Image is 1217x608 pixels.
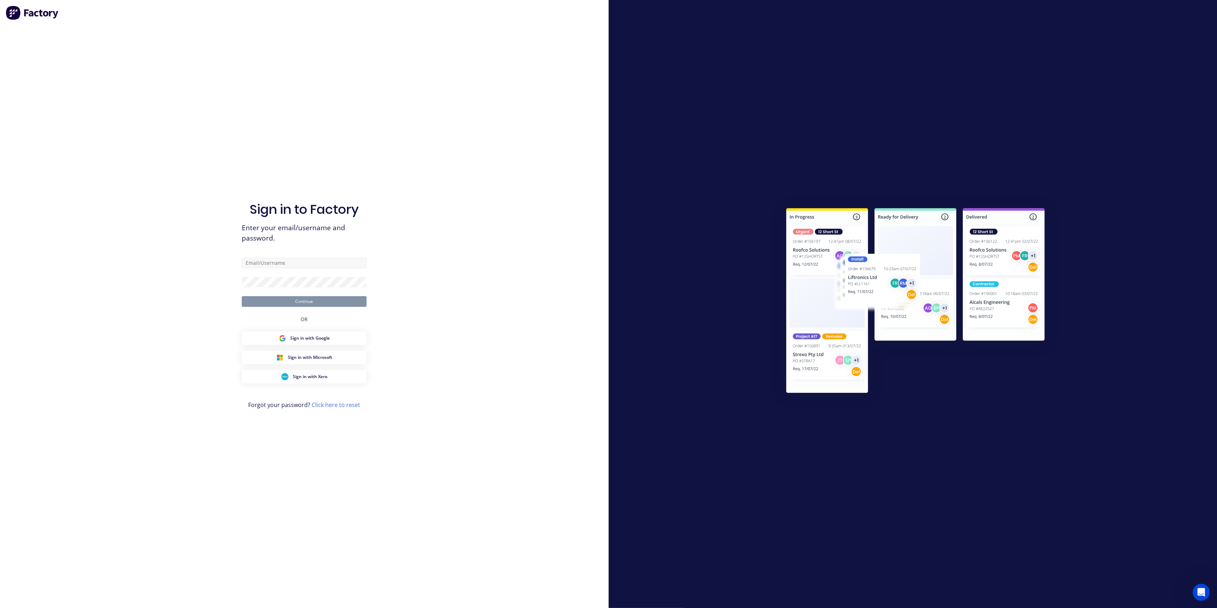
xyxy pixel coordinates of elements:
span: Hi [PERSON_NAME], just a quick update — the fix for this issue was released previously. [32,101,251,107]
div: Send us a messageWe typically reply in under 10 minutes [7,125,135,152]
div: Recent message [15,90,128,98]
button: Continue [242,296,367,307]
span: Messages [41,240,66,245]
span: Home [10,240,26,245]
a: Click here to reset [312,401,360,409]
span: Sign in with Microsoft [288,354,332,361]
button: News [71,222,107,251]
span: Help [119,240,131,245]
h1: Sign in to Factory [250,202,359,217]
div: Profile image for MaricarHi [PERSON_NAME], just a quick update — the fix for this issue was relea... [7,95,135,121]
button: Share it with us [15,172,128,186]
img: Factory [6,6,59,20]
button: Google Sign inSign in with Google [242,331,367,345]
div: New feature [15,201,50,209]
button: Xero Sign inSign in with Xero [242,370,367,383]
div: • [DATE] [52,108,72,115]
img: Xero Sign in [281,373,288,380]
img: Sign in [771,194,1060,410]
div: Factory Weekly Updates - [DATE] [15,213,115,221]
p: Hi [PERSON_NAME] [14,51,128,63]
div: OR [301,307,308,331]
h2: Have an idea or feature request? [15,162,128,169]
span: Sign in with Xero [293,373,327,380]
button: Microsoft Sign inSign in with Microsoft [242,351,367,364]
img: Profile image for Maricar [15,101,29,115]
div: Maricar [32,108,50,115]
button: Help [107,222,143,251]
button: Messages [36,222,71,251]
img: Microsoft Sign in [276,354,283,361]
div: Send us a message [15,131,119,139]
div: New featureImprovementFactory Weekly Updates - [DATE] [7,195,135,236]
p: How can we help? [14,63,128,75]
iframe: Intercom live chat [1193,584,1210,601]
div: We typically reply in under 10 minutes [15,139,119,146]
input: Email/Username [242,258,367,268]
div: Recent messageProfile image for MaricarHi [PERSON_NAME], just a quick update — the fix for this i... [7,84,135,122]
span: Forgot your password? [248,401,360,409]
div: Close [123,11,135,24]
div: Improvement [52,201,90,209]
img: Google Sign in [279,335,286,342]
span: News [82,240,96,245]
span: Enter your email/username and password. [242,223,367,243]
span: Sign in with Google [290,335,330,341]
img: logo [14,14,57,25]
